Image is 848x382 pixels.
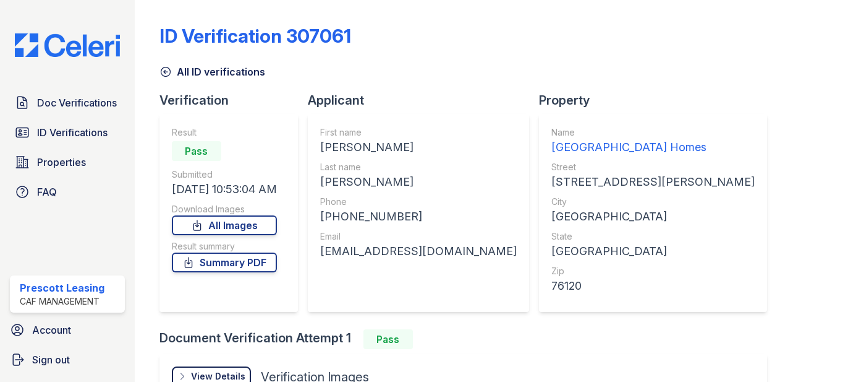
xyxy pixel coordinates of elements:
div: Download Images [172,203,277,215]
div: 76120 [551,277,755,295]
div: Pass [363,329,413,349]
div: Property [539,92,777,109]
div: Email [320,230,517,243]
div: [EMAIL_ADDRESS][DOMAIN_NAME] [320,243,517,260]
img: CE_Logo_Blue-a8612792a0a2168367f1c8372b55b34899dd931a85d93a1a3d3e32e68fde9ad4.png [5,33,130,57]
div: State [551,230,755,243]
div: Prescott Leasing [20,280,104,295]
span: Doc Verifications [37,95,117,110]
div: City [551,196,755,208]
span: FAQ [37,184,57,199]
div: Name [551,126,755,139]
a: All Images [172,215,277,235]
div: [GEOGRAPHIC_DATA] Homes [551,139,755,156]
a: ID Verifications [10,120,125,145]
div: Phone [320,196,517,208]
div: First name [320,126,517,139]
a: Account [5,318,130,342]
a: Properties [10,150,125,175]
span: Sign out [32,352,70,367]
div: Zip [551,265,755,277]
span: ID Verifications [37,125,108,140]
div: Verification [159,92,308,109]
div: [PHONE_NUMBER] [320,208,517,225]
span: Properties [37,155,86,170]
div: [STREET_ADDRESS][PERSON_NAME] [551,173,755,191]
div: Document Verification Attempt 1 [159,329,777,349]
div: [PERSON_NAME] [320,173,517,191]
div: CAF Management [20,295,104,308]
div: [PERSON_NAME] [320,139,517,156]
a: All ID verifications [159,64,265,79]
a: Summary PDF [172,253,277,272]
div: Applicant [308,92,539,109]
a: Name [GEOGRAPHIC_DATA] Homes [551,126,755,156]
div: Last name [320,161,517,173]
div: Submitted [172,168,277,181]
div: Pass [172,141,221,161]
a: Doc Verifications [10,90,125,115]
div: [DATE] 10:53:04 AM [172,181,277,198]
a: FAQ [10,180,125,204]
span: Account [32,323,71,337]
div: [GEOGRAPHIC_DATA] [551,243,755,260]
div: ID Verification 307061 [159,25,351,47]
div: Result summary [172,240,277,253]
a: Sign out [5,347,130,372]
div: [GEOGRAPHIC_DATA] [551,208,755,225]
div: Street [551,161,755,173]
div: Result [172,126,277,139]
